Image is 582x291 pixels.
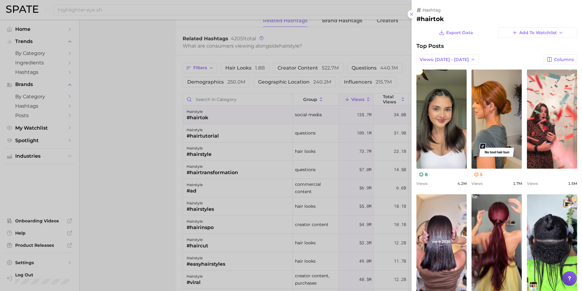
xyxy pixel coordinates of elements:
h2: #hairtok [416,15,577,23]
button: Columns [543,54,577,65]
button: Export Data [437,27,475,38]
span: Top Posts [416,43,444,49]
span: 1.7m [513,181,522,186]
button: 8 [416,171,430,178]
button: 5 [472,171,485,178]
button: Add to Watchlist [498,27,577,38]
button: Views: [DATE] - [DATE] [416,54,479,65]
span: Add to Watchlist [519,30,557,35]
span: 4.2m [458,181,467,186]
span: Export Data [446,30,473,35]
span: Views: [DATE] - [DATE] [420,57,469,62]
span: Columns [554,57,574,62]
span: 1.5m [568,181,577,186]
span: Views [472,181,482,186]
span: Views [527,181,538,186]
span: hashtag [422,7,441,13]
span: Views [416,181,427,186]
